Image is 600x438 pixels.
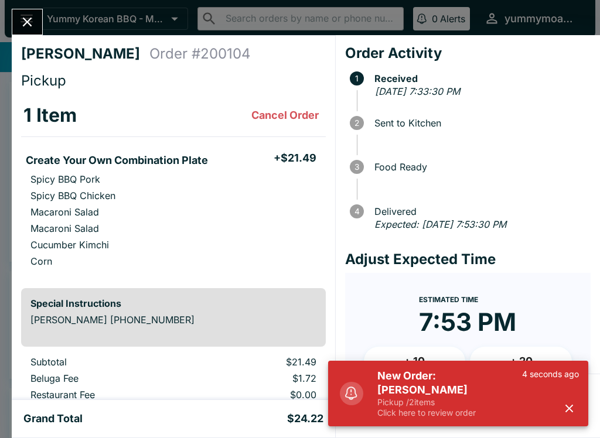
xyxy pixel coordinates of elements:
[369,118,591,128] span: Sent to Kitchen
[345,251,591,268] h4: Adjust Expected Time
[354,207,359,216] text: 4
[369,206,591,217] span: Delivered
[30,206,99,218] p: Macaroni Salad
[354,162,359,172] text: 3
[21,72,66,89] span: Pickup
[355,74,359,83] text: 1
[149,45,251,63] h4: Order # 200104
[30,223,99,234] p: Macaroni Salad
[375,85,460,97] em: [DATE] 7:33:30 PM
[345,45,591,62] h4: Order Activity
[30,173,100,185] p: Spicy BBQ Pork
[374,218,506,230] em: Expected: [DATE] 7:53:30 PM
[30,389,185,401] p: Restaurant Fee
[377,408,522,418] p: Click here to review order
[287,412,323,426] h5: $24.22
[377,397,522,408] p: Pickup / 2 items
[247,104,323,127] button: Cancel Order
[21,45,149,63] h4: [PERSON_NAME]
[419,307,516,337] time: 7:53 PM
[204,372,316,384] p: $1.72
[364,347,466,376] button: + 10
[23,412,83,426] h5: Grand Total
[470,347,572,376] button: + 20
[30,297,316,309] h6: Special Instructions
[23,104,77,127] h3: 1 Item
[30,239,109,251] p: Cucumber Kimchi
[21,356,326,422] table: orders table
[30,190,115,201] p: Spicy BBQ Chicken
[26,153,208,167] h5: Create Your Own Combination Plate
[522,369,579,379] p: 4 seconds ago
[274,151,316,165] h5: + $21.49
[204,389,316,401] p: $0.00
[204,356,316,368] p: $21.49
[30,372,185,384] p: Beluga Fee
[377,369,522,397] h5: New Order: [PERSON_NAME]
[369,162,591,172] span: Food Ready
[21,94,326,279] table: orders table
[30,356,185,368] p: Subtotal
[12,9,42,35] button: Close
[354,118,359,128] text: 2
[419,295,478,304] span: Estimated Time
[369,73,591,84] span: Received
[30,314,316,326] p: [PERSON_NAME] [PHONE_NUMBER]
[30,255,52,267] p: Corn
